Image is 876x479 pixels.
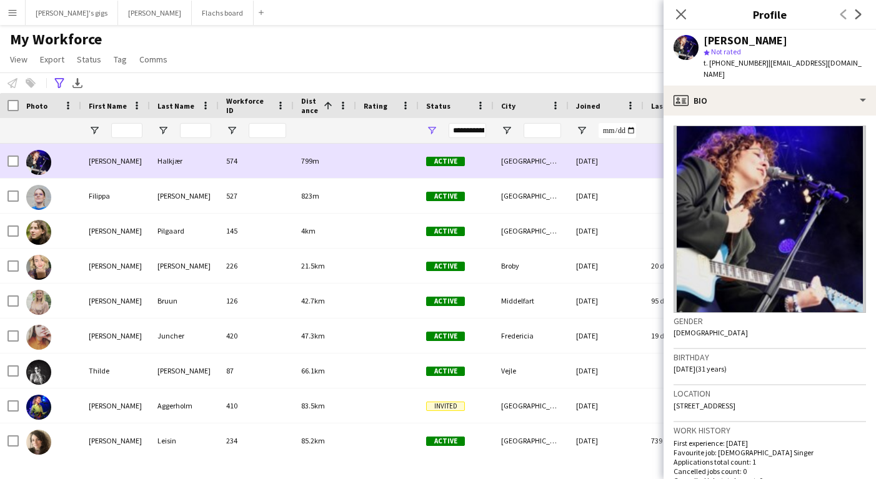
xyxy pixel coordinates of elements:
[576,101,600,111] span: Joined
[150,423,219,458] div: Leisin
[114,54,127,65] span: Tag
[494,144,569,178] div: [GEOGRAPHIC_DATA]
[426,297,465,306] span: Active
[150,214,219,248] div: Pilgaard
[426,125,437,136] button: Open Filter Menu
[219,214,294,248] div: 145
[249,123,286,138] input: Workforce ID Filter Input
[10,54,27,65] span: View
[599,123,636,138] input: Joined Filter Input
[81,284,150,318] div: [PERSON_NAME]
[301,436,325,445] span: 85.2km
[81,423,150,458] div: [PERSON_NAME]
[364,101,387,111] span: Rating
[704,35,787,46] div: [PERSON_NAME]
[134,51,172,67] a: Comms
[426,402,465,411] span: Invited
[150,144,219,178] div: Halkjær
[426,437,465,446] span: Active
[674,401,735,410] span: [STREET_ADDRESS]
[569,249,644,283] div: [DATE]
[180,123,211,138] input: Last Name Filter Input
[674,328,748,337] span: [DEMOGRAPHIC_DATA]
[109,51,132,67] a: Tag
[569,353,644,388] div: [DATE]
[81,249,150,283] div: [PERSON_NAME]
[674,126,866,313] img: Crew avatar or photo
[26,360,51,385] img: Thilde Dan
[494,423,569,458] div: [GEOGRAPHIC_DATA]
[81,144,150,178] div: [PERSON_NAME]
[219,423,294,458] div: 234
[664,86,876,116] div: Bio
[301,331,325,340] span: 47.3km
[150,353,219,388] div: [PERSON_NAME]
[70,76,85,91] app-action-btn: Export XLSX
[569,144,644,178] div: [DATE]
[426,367,465,376] span: Active
[494,353,569,388] div: Vejle
[219,284,294,318] div: 126
[26,325,51,350] img: Marie Juncher
[301,191,319,200] span: 823m
[494,284,569,318] div: Middelfart
[704,58,862,79] span: | [EMAIL_ADDRESS][DOMAIN_NAME]
[157,125,169,136] button: Open Filter Menu
[26,395,51,420] img: Christine Aggerholm
[569,214,644,248] div: [DATE]
[569,179,644,213] div: [DATE]
[150,388,219,423] div: Aggerholm
[219,144,294,178] div: 574
[89,125,100,136] button: Open Filter Menu
[426,101,450,111] span: Status
[426,332,465,341] span: Active
[26,1,118,25] button: [PERSON_NAME]'s gigs
[674,438,866,448] p: First experience: [DATE]
[301,296,325,305] span: 42.7km
[674,457,866,467] p: Applications total count: 1
[426,157,465,166] span: Active
[52,76,67,91] app-action-btn: Advanced filters
[77,54,101,65] span: Status
[219,388,294,423] div: 410
[226,96,271,115] span: Workforce ID
[494,249,569,283] div: Broby
[219,249,294,283] div: 226
[219,179,294,213] div: 527
[674,448,866,457] p: Favourite job: [DEMOGRAPHIC_DATA] Singer
[10,30,102,49] span: My Workforce
[111,123,142,138] input: First Name Filter Input
[226,125,237,136] button: Open Filter Menu
[301,156,319,165] span: 799m
[644,423,719,458] div: 739 days
[301,261,325,270] span: 21.5km
[569,319,644,353] div: [DATE]
[494,319,569,353] div: Fredericia
[301,366,325,375] span: 66.1km
[26,150,51,175] img: Anna Halkjær
[26,101,47,111] span: Photo
[644,284,719,318] div: 95 days
[26,255,51,280] img: Joanna Wojtkiewicz
[81,353,150,388] div: Thilde
[72,51,106,67] a: Status
[644,249,719,283] div: 20 days
[150,179,219,213] div: [PERSON_NAME]
[301,96,319,115] span: Distance
[139,54,167,65] span: Comms
[651,101,679,111] span: Last job
[674,364,727,373] span: [DATE] (31 years)
[426,262,465,271] span: Active
[26,185,51,210] img: Filippa Westerberg
[674,352,866,363] h3: Birthday
[26,220,51,245] img: Emma Pilgaard
[664,6,876,22] h3: Profile
[35,51,69,67] a: Export
[81,214,150,248] div: [PERSON_NAME]
[704,58,769,67] span: t. [PHONE_NUMBER]
[494,179,569,213] div: [GEOGRAPHIC_DATA]
[26,290,51,315] img: Anna Rosengren Bruun
[5,51,32,67] a: View
[81,388,150,423] div: [PERSON_NAME]
[150,319,219,353] div: Juncher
